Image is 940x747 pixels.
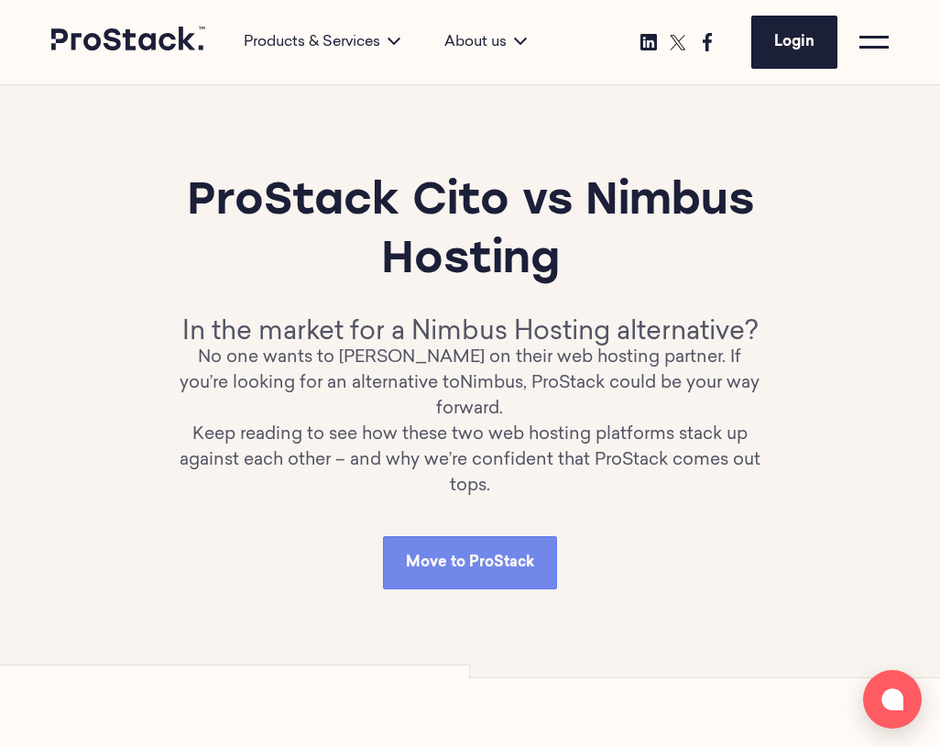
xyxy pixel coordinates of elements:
a: Prostack logo [51,27,207,58]
a: Move to ProStack [383,536,557,589]
div: Products & Services [222,31,422,53]
h1: ProStack Cito vs Nimbus Hosting [93,173,847,291]
a: Nimbus [460,375,523,392]
div: About us [422,31,549,53]
span: Move to ProStack [406,555,534,570]
span: Login [774,35,814,49]
a: Login [751,16,837,69]
button: Open chat window [863,670,922,729]
h2: In the market for a Nimbus Hosting alternative? [177,320,763,346]
p: No one wants to [PERSON_NAME] on their web hosting partner. If you’re looking for an alternative ... [177,346,763,423]
p: Keep reading to see how these two web hosting platforms stack up against each other – and why we’... [177,423,763,500]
